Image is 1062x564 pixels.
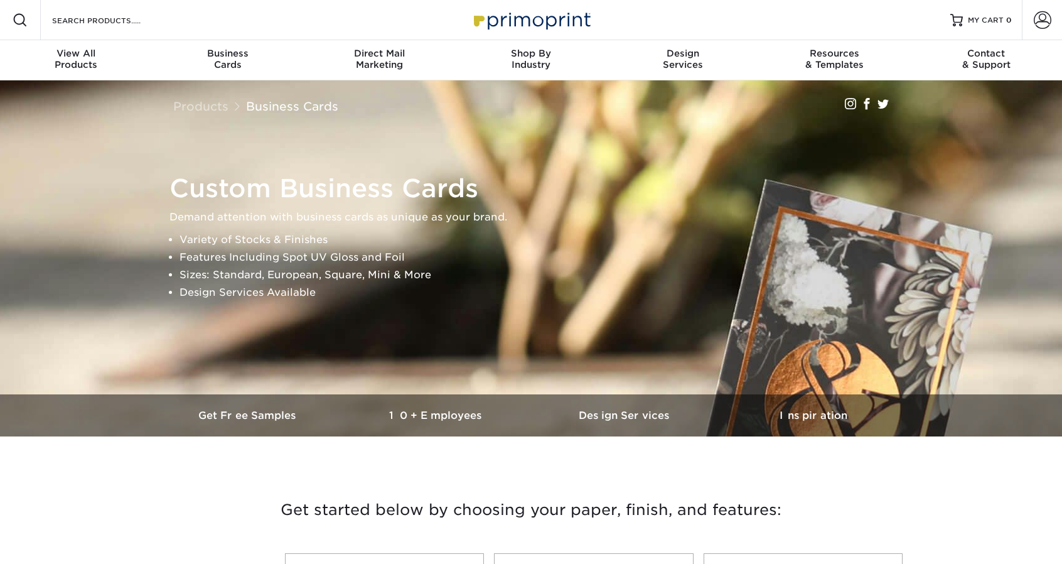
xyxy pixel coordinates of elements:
li: Design Services Available [180,284,904,301]
a: Products [173,99,228,113]
a: Inspiration [719,394,908,437]
div: Industry [455,48,607,70]
span: Resources [759,48,911,59]
li: Sizes: Standard, European, Square, Mini & More [180,266,904,284]
h3: Get started below by choosing your paper, finish, and features: [164,482,898,538]
p: Demand attention with business cards as unique as your brand. [169,209,904,226]
h3: Inspiration [719,409,908,421]
span: Direct Mail [303,48,455,59]
span: Business [152,48,304,59]
a: Direct MailMarketing [303,40,455,80]
a: DesignServices [607,40,759,80]
li: Features Including Spot UV Gloss and Foil [180,249,904,266]
input: SEARCH PRODUCTS..... [51,13,173,28]
span: Shop By [455,48,607,59]
img: Primoprint [468,6,594,33]
span: MY CART [968,15,1004,26]
a: 10+ Employees [343,394,531,437]
h3: 10+ Employees [343,409,531,421]
span: Design [607,48,759,59]
a: Shop ByIndustry [455,40,607,80]
span: Contact [910,48,1062,59]
h3: Get Free Samples [154,409,343,421]
div: & Support [910,48,1062,70]
a: Contact& Support [910,40,1062,80]
div: Marketing [303,48,455,70]
div: Services [607,48,759,70]
a: Get Free Samples [154,394,343,437]
div: Cards [152,48,304,70]
a: Business Cards [246,99,338,113]
h3: Design Services [531,409,719,421]
h1: Custom Business Cards [169,173,904,203]
span: 0 [1006,16,1012,24]
a: BusinessCards [152,40,304,80]
li: Variety of Stocks & Finishes [180,231,904,249]
a: Resources& Templates [759,40,911,80]
div: & Templates [759,48,911,70]
a: Design Services [531,394,719,437]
